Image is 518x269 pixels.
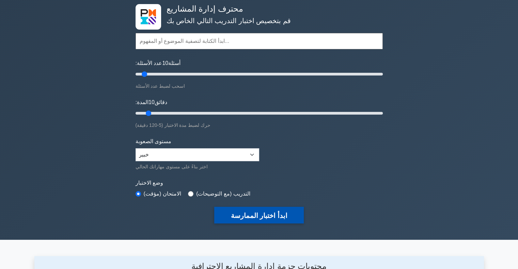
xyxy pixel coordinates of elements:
[144,191,181,197] font: الامتحان (مؤقت)
[162,60,168,66] font: 10
[136,122,211,128] font: حرك لضبط مدة الاختبار (5-120 دقيقة)
[148,99,155,105] font: 10
[196,191,250,197] font: التدريب (مع التوضيحات)
[136,33,383,49] input: ابدأ الكتابة لتصفية الموضوع أو المفهوم...
[136,180,163,186] font: وضع الاختبار
[136,138,171,144] font: مستوى الصعوبة
[136,60,162,66] font: عدد الأسئلة:
[155,99,167,105] font: دقائق
[214,207,303,223] button: ابدأ اختبار الممارسة
[136,83,185,89] font: اسحب لضبط عدد الأسئلة
[167,4,243,13] font: محترف إدارة المشاريع
[231,212,287,219] font: ابدأ اختبار الممارسة
[136,164,208,169] font: اختر بناءً على مستوى مهاراتك الحالي
[136,99,148,105] font: المدة:
[168,60,180,66] font: أسئلة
